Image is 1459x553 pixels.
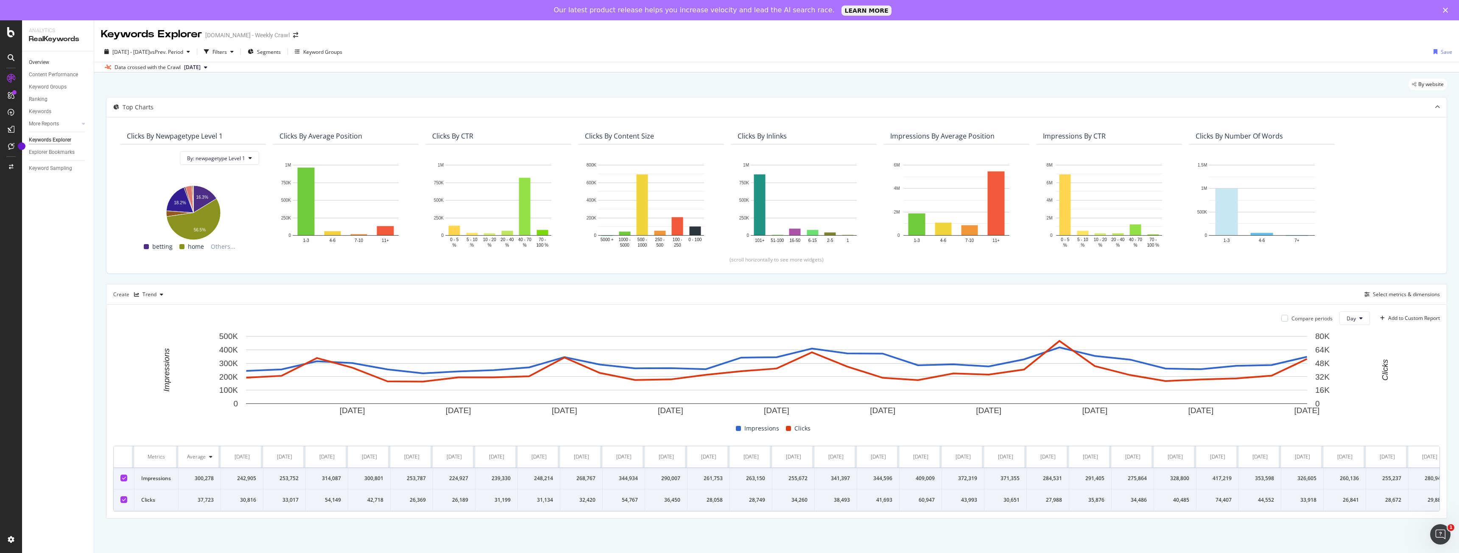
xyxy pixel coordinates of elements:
[270,475,299,482] div: 253,752
[434,181,444,185] text: 750K
[18,142,25,150] div: Tooltip anchor
[976,406,1001,415] text: [DATE]
[1430,45,1452,58] button: Save
[637,243,647,247] text: 1000
[619,237,631,242] text: 1000 -
[1288,496,1316,504] div: 33,918
[29,95,48,104] div: Ranking
[201,45,237,58] button: Filters
[127,132,223,140] div: Clicks By newpagetype Level 1
[1246,496,1274,504] div: 44,552
[694,496,723,504] div: 28,058
[29,58,88,67] a: Overview
[688,237,702,242] text: 0 - 100
[525,496,553,504] div: 31,134
[739,216,749,220] text: 250K
[965,238,974,243] text: 7-10
[1134,243,1138,247] text: %
[1118,475,1147,482] div: 275,864
[890,132,995,140] div: Impressions By Average Position
[1381,359,1389,381] text: Clicks
[1315,359,1330,368] text: 48K
[1076,496,1104,504] div: 35,876
[940,238,947,243] text: 4-6
[737,496,765,504] div: 28,749
[1116,243,1120,247] text: %
[1063,243,1067,247] text: %
[270,496,299,504] div: 33,017
[162,348,171,392] text: Impressions
[397,496,426,504] div: 26,369
[244,45,284,58] button: Segments
[1337,453,1353,461] div: [DATE]
[1373,496,1401,504] div: 28,672
[1294,238,1300,243] text: 7+
[181,62,211,72] button: [DATE]
[127,181,259,242] svg: A chart.
[432,132,473,140] div: Clicks By CTR
[913,453,928,461] div: [DATE]
[841,6,892,16] a: LEARN MORE
[1315,372,1330,381] text: 32K
[29,83,67,92] div: Keyword Groups
[313,475,341,482] div: 314,087
[1111,237,1125,242] text: 20 - 40
[500,237,514,242] text: 20 - 40
[1129,237,1143,242] text: 40 - 70
[1388,316,1440,321] div: Add to Custom Report
[434,198,444,203] text: 500K
[786,453,801,461] div: [DATE]
[746,233,749,238] text: 0
[827,238,833,243] text: 2-5
[1415,475,1444,482] div: 280,941
[29,148,88,157] a: Explorer Bookmarks
[871,453,886,461] div: [DATE]
[890,161,1023,249] svg: A chart.
[554,6,835,14] div: Our latest product release helps you increase velocity and lead the AI search race.
[574,453,589,461] div: [DATE]
[29,58,49,67] div: Overview
[870,406,895,415] text: [DATE]
[1377,311,1440,325] button: Add to Custom Report
[779,475,808,482] div: 255,672
[620,243,630,247] text: 5000
[1347,315,1356,322] span: Day
[185,475,214,482] div: 300,278
[1205,233,1207,238] text: 0
[141,453,171,461] div: Metrics
[280,161,412,249] svg: A chart.
[1161,475,1189,482] div: 328,800
[1415,496,1444,504] div: 29,880
[949,475,977,482] div: 372,319
[744,423,779,434] span: Impressions
[656,243,663,247] text: 500
[446,406,471,415] text: [DATE]
[355,496,383,504] div: 42,718
[1082,406,1107,415] text: [DATE]
[1034,475,1062,482] div: 284,531
[739,198,749,203] text: 500K
[1118,496,1147,504] div: 34,486
[764,406,789,415] text: [DATE]
[303,48,342,56] div: Keyword Groups
[1361,289,1440,300] button: Select metrics & dimensions
[1168,453,1183,461] div: [DATE]
[1050,233,1053,238] text: 0
[29,70,88,79] a: Content Performance
[658,406,683,415] text: [DATE]
[585,161,717,249] svg: A chart.
[1373,475,1401,482] div: 255,237
[101,27,202,42] div: Keywords Explorer
[531,453,547,461] div: [DATE]
[1076,475,1104,482] div: 291,405
[847,238,849,243] text: 1
[131,288,167,301] button: Trend
[1188,406,1213,415] text: [DATE]
[441,233,444,238] text: 0
[1339,311,1370,325] button: Day
[228,496,256,504] div: 30,816
[188,242,204,252] span: home
[1034,496,1062,504] div: 27,988
[1315,386,1330,395] text: 16K
[828,453,844,461] div: [DATE]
